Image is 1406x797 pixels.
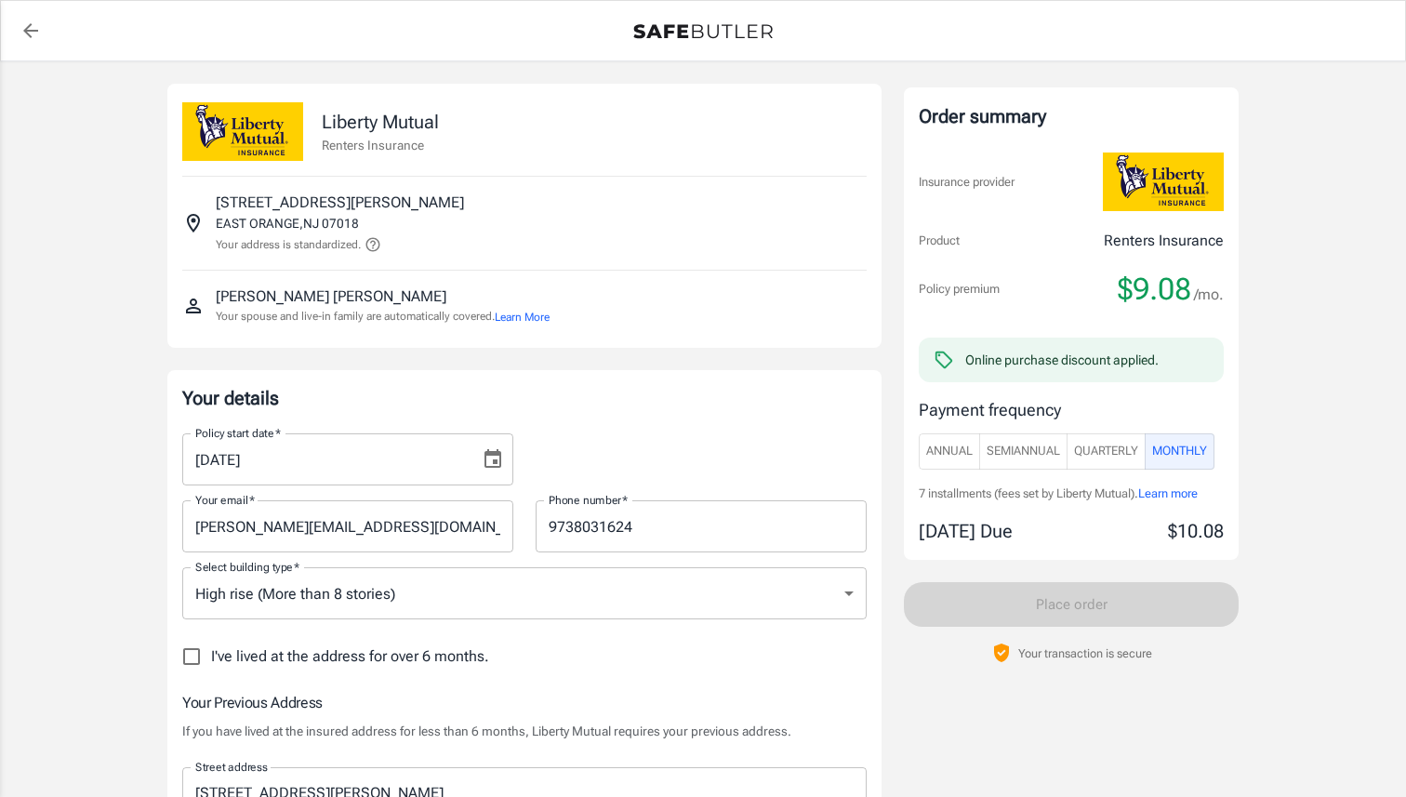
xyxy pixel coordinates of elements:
[919,173,1015,192] p: Insurance provider
[926,441,973,462] span: Annual
[182,567,867,619] div: High rise (More than 8 stories)
[216,308,550,325] p: Your spouse and live-in family are automatically covered.
[1138,486,1198,500] span: Learn more
[549,492,628,508] label: Phone number
[195,559,299,575] label: Select building type
[182,722,867,740] p: If you have lived at the insured address for less than 6 months, Liberty Mutual requires your pre...
[919,102,1224,130] div: Order summary
[474,441,511,478] button: Choose date, selected date is Sep 28, 2025
[195,492,255,508] label: Your email
[211,645,489,668] span: I've lived at the address for over 6 months.
[495,309,550,325] button: Learn More
[633,24,773,39] img: Back to quotes
[987,441,1060,462] span: SemiAnnual
[12,12,49,49] a: back to quotes
[1104,230,1224,252] p: Renters Insurance
[182,212,205,234] svg: Insured address
[1168,517,1224,545] p: $10.08
[182,385,867,411] p: Your details
[322,136,439,154] p: Renters Insurance
[1067,433,1146,470] button: Quarterly
[216,192,464,214] p: [STREET_ADDRESS][PERSON_NAME]
[195,425,281,441] label: Policy start date
[919,433,980,470] button: Annual
[182,500,513,552] input: Enter email
[182,295,205,317] svg: Insured person
[919,280,1000,299] p: Policy premium
[182,433,467,485] input: MM/DD/YYYY
[919,486,1138,500] span: 7 installments (fees set by Liberty Mutual).
[1145,433,1214,470] button: Monthly
[965,351,1159,369] div: Online purchase discount applied.
[1103,153,1224,211] img: Liberty Mutual
[216,286,446,308] p: [PERSON_NAME] [PERSON_NAME]
[216,214,359,232] p: EAST ORANGE , NJ 07018
[919,232,960,250] p: Product
[195,759,268,775] label: Street address
[1018,644,1152,662] p: Your transaction is secure
[979,433,1068,470] button: SemiAnnual
[919,517,1013,545] p: [DATE] Due
[182,691,867,714] h6: Your Previous Address
[1118,271,1191,308] span: $9.08
[536,500,867,552] input: Enter number
[1074,441,1138,462] span: Quarterly
[1152,441,1207,462] span: Monthly
[1194,282,1224,308] span: /mo.
[182,102,303,161] img: Liberty Mutual
[216,236,361,253] p: Your address is standardized.
[322,108,439,136] p: Liberty Mutual
[919,397,1224,422] p: Payment frequency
